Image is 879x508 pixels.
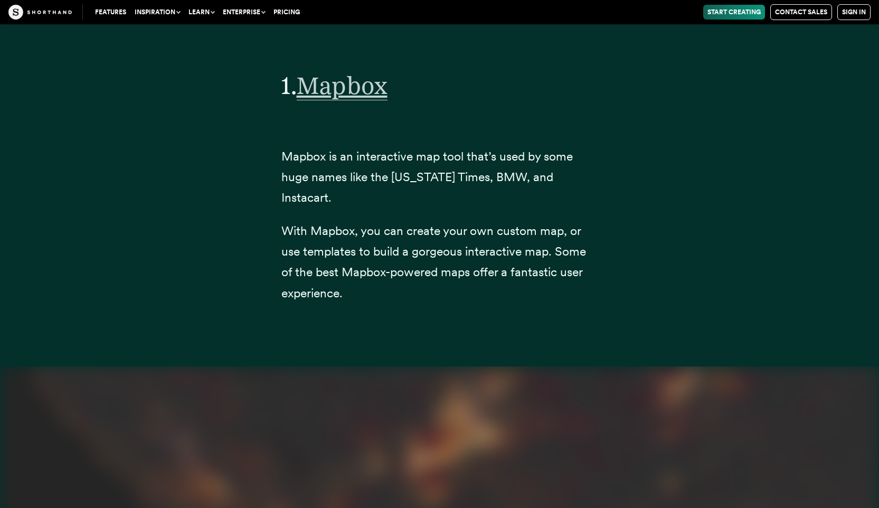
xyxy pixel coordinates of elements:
[269,5,304,20] a: Pricing
[281,149,573,205] span: Mapbox is an interactive map tool that’s used by some huge names like the [US_STATE] Times, BMW, ...
[130,5,184,20] button: Inspiration
[837,4,871,20] a: Sign in
[91,5,130,20] a: Features
[703,5,765,20] a: Start Creating
[770,4,832,20] a: Contact Sales
[184,5,219,20] button: Learn
[219,5,269,20] button: Enterprise
[281,223,586,300] span: With Mapbox, you can create your own custom map, or use templates to build a gorgeous interactive...
[8,5,72,20] img: The Craft
[281,71,297,100] span: 1.
[297,71,387,100] a: Mapbox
